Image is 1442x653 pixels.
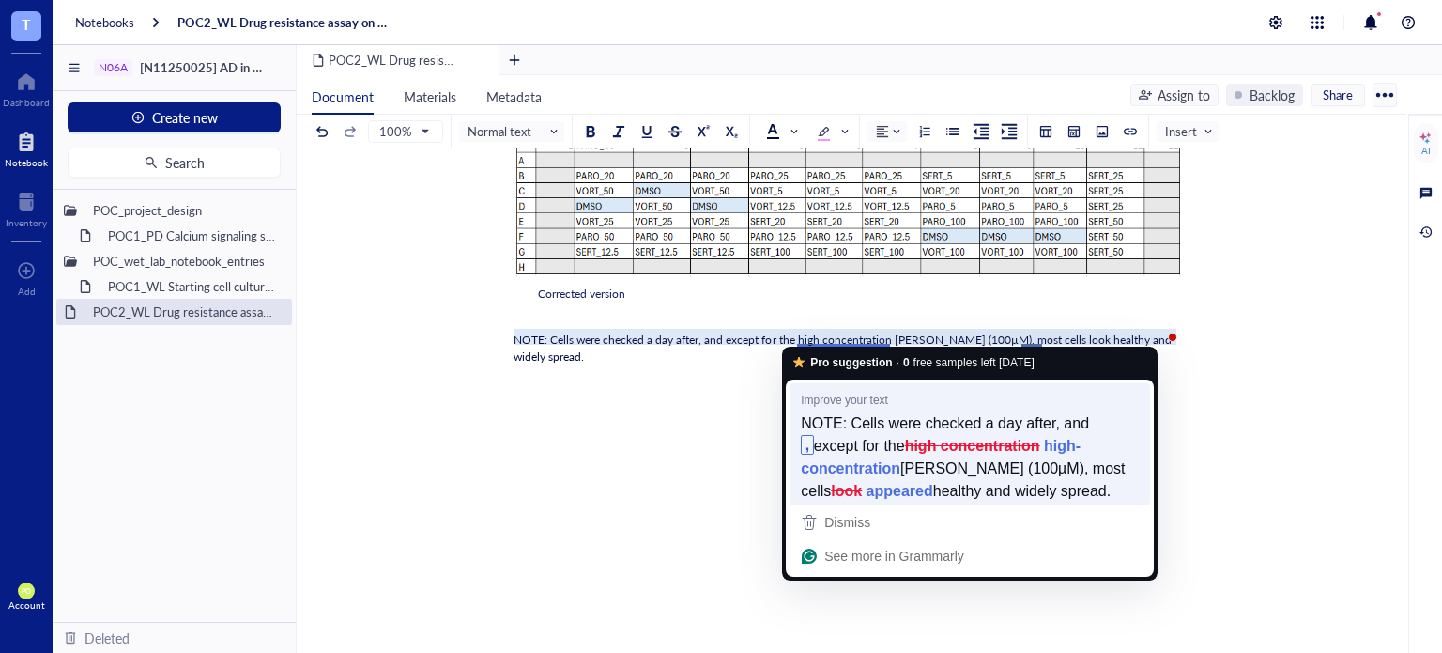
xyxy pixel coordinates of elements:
span: Normal text [468,123,560,140]
div: Add [18,286,36,297]
div: POC1_WL Starting cell culture protocol [100,273,284,300]
span: Create new [152,110,218,125]
span: 100% [379,123,428,140]
span: Metadata [486,87,542,106]
div: POC_wet_lab_notebook_entries [84,248,284,274]
div: Deleted [84,628,130,648]
span: Document [312,87,374,106]
div: Dashboard [3,97,50,108]
div: Assign to [1158,85,1210,105]
div: Inventory [6,217,47,228]
span: T [22,12,31,36]
div: AI [1421,145,1431,156]
span: PO [22,587,31,596]
a: Dashboard [3,67,50,108]
div: Account [8,599,45,611]
span: Share [1323,86,1353,103]
span: Search [165,155,205,170]
div: POC_project_design [84,197,284,224]
button: Share [1311,84,1365,106]
a: POC2_WL Drug resistance assay on N06A library [177,14,390,31]
span: Insert [1165,123,1214,140]
span: [N11250025] AD in GBM project-POC [140,58,352,76]
a: Notebook [5,127,48,168]
div: Corrected version [538,286,1158,303]
div: N06A [99,61,128,74]
button: Create new [68,102,281,132]
div: POC2_WL Drug resistance assay on N06A library [84,299,284,325]
span: Materials [404,87,456,106]
a: Notebooks [75,14,134,31]
span: NOTE: Cells were checked a day after, and except for the high concentration [PERSON_NAME] (100µM)... [514,332,1174,365]
a: Inventory [6,187,47,228]
div: POC1_PD Calcium signaling screen of N06A library [100,223,284,249]
button: Search [68,148,281,178]
div: Backlog [1250,85,1295,105]
div: Notebook [5,157,48,168]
